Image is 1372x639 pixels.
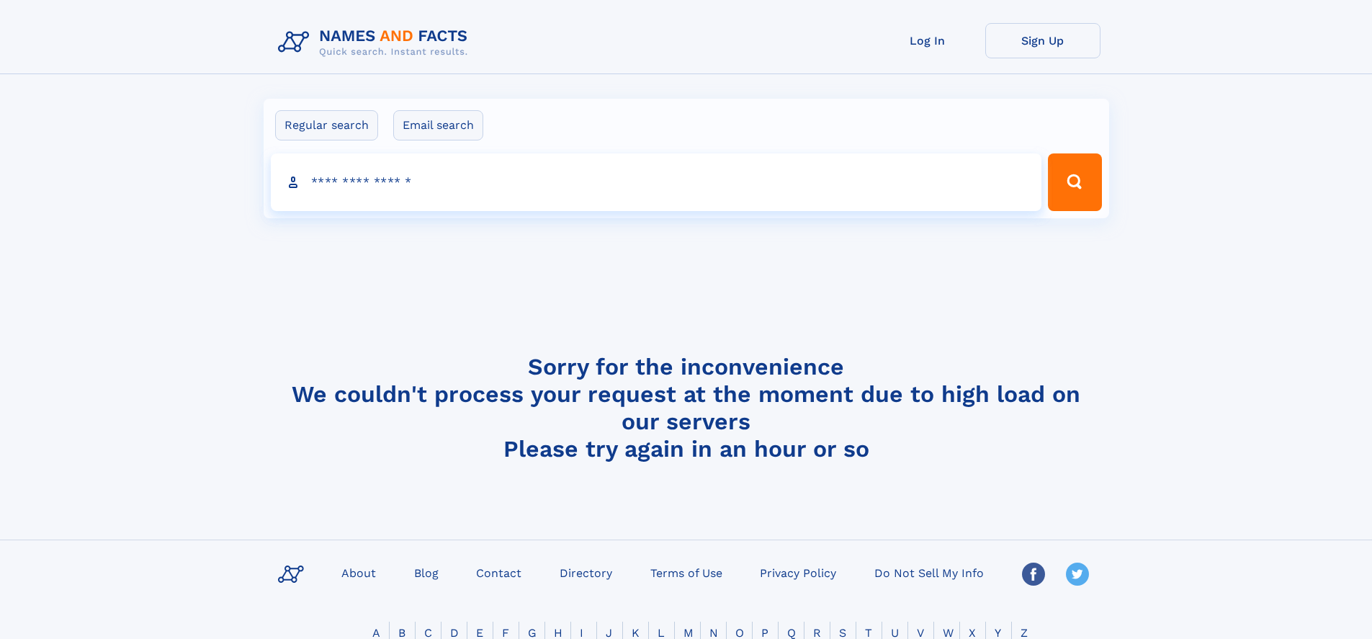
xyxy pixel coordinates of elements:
img: Facebook [1022,563,1045,586]
a: Terms of Use [645,562,728,583]
label: Regular search [275,110,378,140]
a: Blog [408,562,444,583]
a: Privacy Policy [754,562,842,583]
a: Sign Up [985,23,1100,58]
label: Email search [393,110,483,140]
button: Search Button [1048,153,1101,211]
a: Contact [470,562,527,583]
a: Directory [554,562,618,583]
img: Twitter [1066,563,1089,586]
a: Do Not Sell My Info [869,562,990,583]
input: search input [271,153,1042,211]
h4: Sorry for the inconvenience We couldn't process your request at the moment due to high load on ou... [272,353,1100,463]
a: About [336,562,382,583]
img: Logo Names and Facts [272,23,480,62]
a: Log In [870,23,985,58]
